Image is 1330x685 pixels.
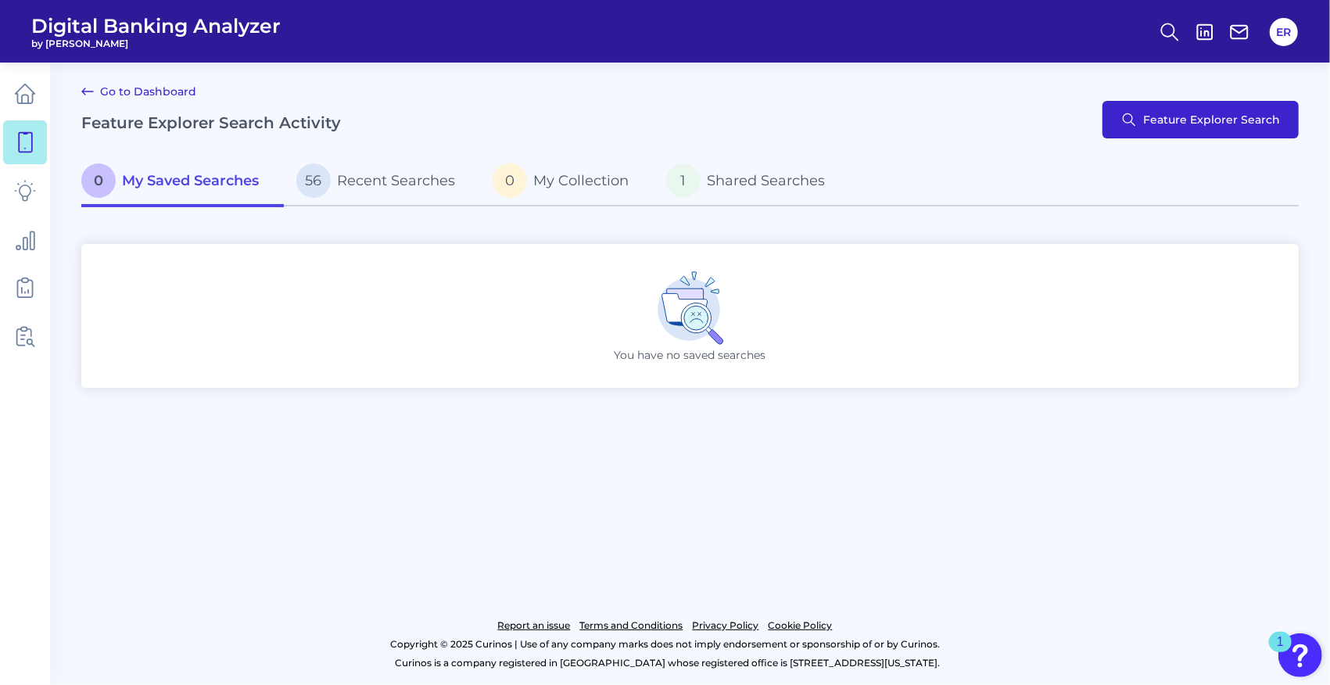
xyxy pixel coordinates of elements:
[654,157,850,207] a: 1Shared Searches
[284,157,480,207] a: 56Recent Searches
[769,616,833,635] a: Cookie Policy
[1278,633,1322,677] button: Open Resource Center, 1 new notification
[533,172,629,189] span: My Collection
[480,157,654,207] a: 0My Collection
[122,172,259,189] span: My Saved Searches
[296,163,331,198] span: 56
[31,14,281,38] span: Digital Banking Analyzer
[81,157,284,207] a: 0My Saved Searches
[81,654,1253,672] p: Curinos is a company registered in [GEOGRAPHIC_DATA] whose registered office is [STREET_ADDRESS][...
[666,163,701,198] span: 1
[493,163,527,198] span: 0
[498,616,571,635] a: Report an issue
[81,82,196,101] a: Go to Dashboard
[1102,101,1299,138] button: Feature Explorer Search
[707,172,825,189] span: Shared Searches
[1277,642,1284,662] div: 1
[1143,113,1280,126] span: Feature Explorer Search
[77,635,1253,654] p: Copyright © 2025 Curinos | Use of any company marks does not imply endorsement or sponsorship of ...
[81,113,341,132] h2: Feature Explorer Search Activity
[81,244,1299,388] div: You have no saved searches
[693,616,759,635] a: Privacy Policy
[81,163,116,198] span: 0
[31,38,281,49] span: by [PERSON_NAME]
[1270,18,1298,46] button: ER
[337,172,455,189] span: Recent Searches
[580,616,683,635] a: Terms and Conditions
